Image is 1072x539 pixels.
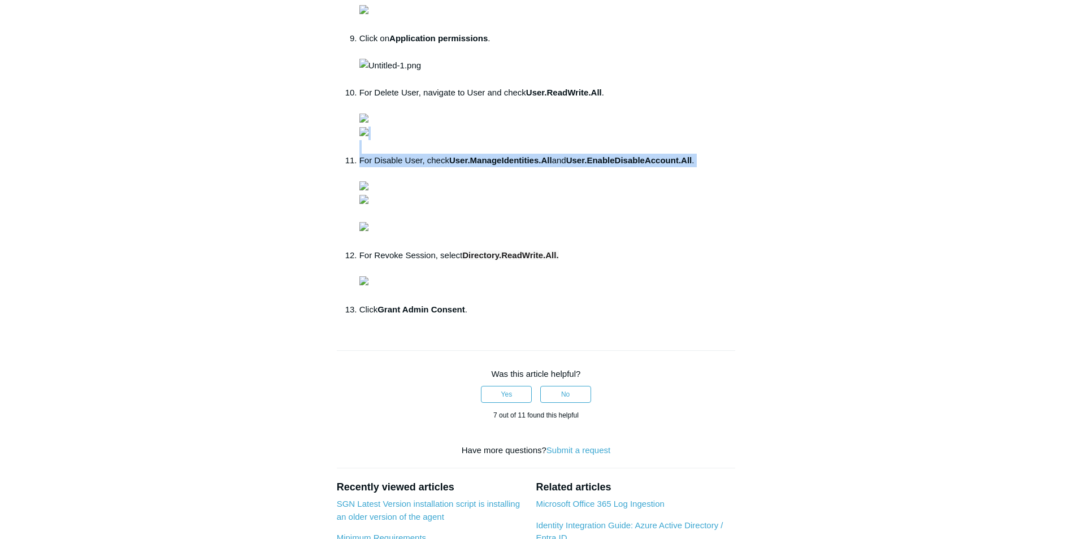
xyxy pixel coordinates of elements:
strong: Grant Admin Consent [377,305,465,314]
img: 28485733024275 [359,127,368,136]
strong: User.EnableDisableAccount.All [566,155,692,165]
li: Click on . [359,32,736,86]
span: 7 out of 11 found this helpful [493,411,579,419]
strong: User.ReadWrite.All [526,88,602,97]
a: SGN Latest Version installation script is installing an older version of the agent [337,499,520,521]
li: Click . [359,303,736,316]
strong: Application permissions [389,33,488,43]
img: 28485733007891 [359,5,368,14]
span: Directory.ReadWrite.All. [462,250,558,260]
h2: Related articles [536,480,735,495]
li: For Revoke Session, select [359,249,736,303]
a: Microsoft Office 365 Log Ingestion [536,499,664,508]
img: 28485733010963 [359,114,368,123]
img: 28485733049747 [359,181,368,190]
img: Untitled-1.png [359,59,421,72]
img: 28485733499155 [359,222,368,231]
div: Have more questions? [337,444,736,457]
li: For Delete User, navigate to User and check . [359,86,736,154]
strong: User.ManageIdentities.All [449,155,552,165]
button: This article was not helpful [540,386,591,403]
img: 28485749840403 [359,276,368,285]
img: 28485733491987 [359,195,368,204]
span: Was this article helpful? [492,369,581,379]
button: This article was helpful [481,386,532,403]
li: For Disable User, check and . [359,154,736,249]
h2: Recently viewed articles [337,480,525,495]
a: Submit a request [546,445,610,455]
